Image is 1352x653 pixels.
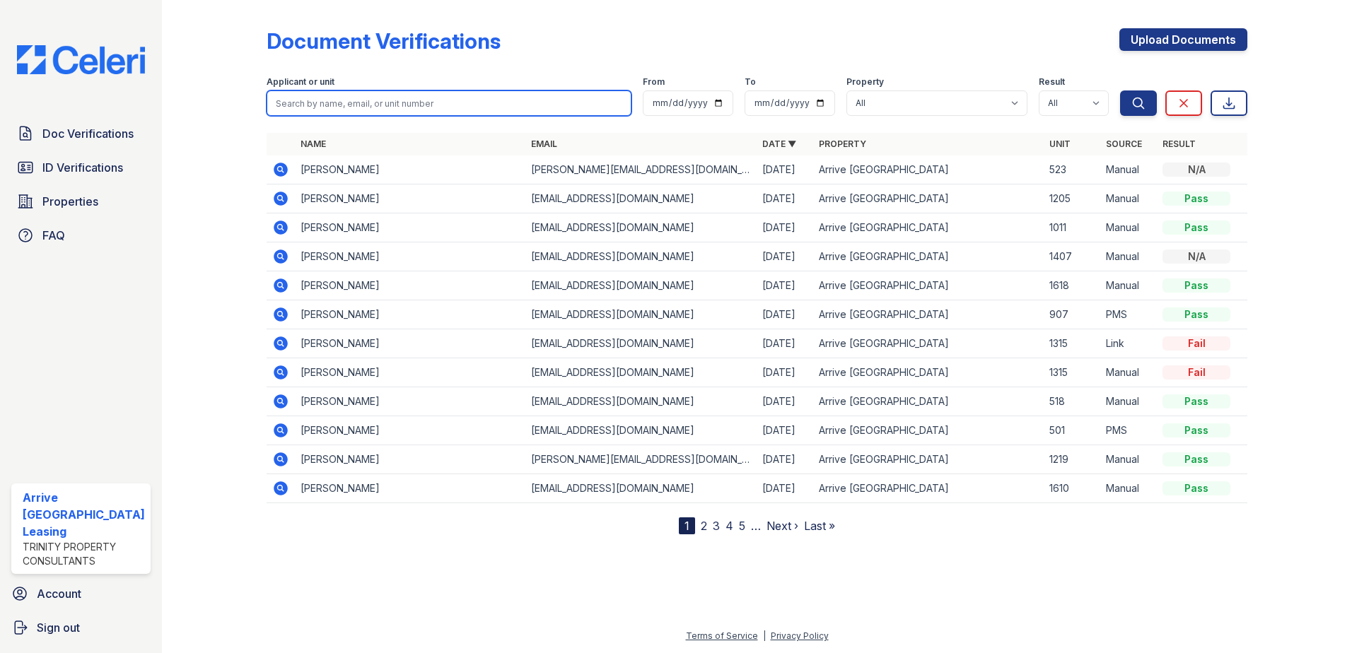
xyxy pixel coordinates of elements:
td: [EMAIL_ADDRESS][DOMAIN_NAME] [525,329,757,358]
a: Sign out [6,613,156,642]
td: 1618 [1044,271,1100,300]
a: Privacy Policy [771,630,829,641]
td: [PERSON_NAME] [295,358,526,387]
div: Fail [1162,365,1230,380]
div: Fail [1162,336,1230,351]
td: [DATE] [757,271,813,300]
td: [EMAIL_ADDRESS][DOMAIN_NAME] [525,184,757,213]
a: Name [301,139,326,149]
a: Unit [1049,139,1071,149]
a: Properties [11,187,151,216]
td: Arrive [GEOGRAPHIC_DATA] [813,271,1044,300]
td: Arrive [GEOGRAPHIC_DATA] [813,155,1044,184]
td: 1407 [1044,242,1100,271]
div: Pass [1162,192,1230,206]
td: Manual [1100,387,1157,416]
td: Manual [1100,242,1157,271]
td: Manual [1100,271,1157,300]
a: 3 [713,519,720,533]
a: ID Verifications [11,153,151,182]
a: FAQ [11,221,151,249]
td: [PERSON_NAME] [295,155,526,184]
td: Arrive [GEOGRAPHIC_DATA] [813,387,1044,416]
a: 5 [739,519,745,533]
td: Arrive [GEOGRAPHIC_DATA] [813,242,1044,271]
span: Doc Verifications [42,125,134,142]
a: Date ▼ [762,139,796,149]
img: CE_Logo_Blue-a8612792a0a2168367f1c8372b55b34899dd931a85d93a1a3d3e32e68fde9ad4.png [6,45,156,74]
td: [DATE] [757,300,813,329]
td: 907 [1044,300,1100,329]
label: Result [1039,76,1065,88]
a: Terms of Service [686,630,758,641]
td: [PERSON_NAME] [295,242,526,271]
div: Pass [1162,307,1230,322]
td: [EMAIL_ADDRESS][DOMAIN_NAME] [525,300,757,329]
div: Trinity Property Consultants [23,540,145,568]
a: Last » [804,519,835,533]
td: [DATE] [757,213,813,242]
span: FAQ [42,227,65,244]
div: N/A [1162,163,1230,177]
td: [DATE] [757,329,813,358]
td: Manual [1100,155,1157,184]
td: 1205 [1044,184,1100,213]
a: Account [6,580,156,608]
div: Arrive [GEOGRAPHIC_DATA] Leasing [23,489,145,540]
div: N/A [1162,249,1230,264]
td: 1315 [1044,329,1100,358]
td: [DATE] [757,416,813,445]
input: Search by name, email, or unit number [267,90,632,116]
label: Property [846,76,884,88]
div: | [763,630,766,641]
div: Pass [1162,423,1230,437]
div: Pass [1162,220,1230,235]
td: [PERSON_NAME] [295,416,526,445]
span: Sign out [37,619,80,636]
td: [PERSON_NAME] [295,445,526,474]
td: Arrive [GEOGRAPHIC_DATA] [813,184,1044,213]
a: Result [1162,139,1196,149]
td: [EMAIL_ADDRESS][DOMAIN_NAME] [525,416,757,445]
td: [DATE] [757,358,813,387]
span: Properties [42,193,98,210]
td: Manual [1100,474,1157,503]
a: Doc Verifications [11,119,151,148]
span: … [751,517,761,534]
td: [PERSON_NAME] [295,184,526,213]
label: To [745,76,756,88]
div: Pass [1162,394,1230,408]
a: Next › [767,519,798,533]
td: Manual [1100,213,1157,242]
td: [DATE] [757,387,813,416]
a: Property [819,139,866,149]
td: Manual [1100,445,1157,474]
td: Arrive [GEOGRAPHIC_DATA] [813,445,1044,474]
td: Arrive [GEOGRAPHIC_DATA] [813,213,1044,242]
td: 523 [1044,155,1100,184]
td: [EMAIL_ADDRESS][DOMAIN_NAME] [525,358,757,387]
td: [PERSON_NAME][EMAIL_ADDRESS][DOMAIN_NAME] [525,445,757,474]
td: 1610 [1044,474,1100,503]
td: [EMAIL_ADDRESS][DOMAIN_NAME] [525,213,757,242]
td: Link [1100,329,1157,358]
td: Arrive [GEOGRAPHIC_DATA] [813,329,1044,358]
td: [EMAIL_ADDRESS][DOMAIN_NAME] [525,387,757,416]
td: [PERSON_NAME] [295,329,526,358]
div: Document Verifications [267,28,501,54]
td: [DATE] [757,155,813,184]
td: Manual [1100,358,1157,387]
td: 518 [1044,387,1100,416]
td: [PERSON_NAME][EMAIL_ADDRESS][DOMAIN_NAME] [525,155,757,184]
td: [DATE] [757,242,813,271]
div: Pass [1162,278,1230,293]
td: [EMAIL_ADDRESS][DOMAIN_NAME] [525,474,757,503]
a: 2 [701,519,707,533]
td: Arrive [GEOGRAPHIC_DATA] [813,416,1044,445]
td: [PERSON_NAME] [295,271,526,300]
div: Pass [1162,452,1230,466]
div: 1 [679,517,695,534]
td: [EMAIL_ADDRESS][DOMAIN_NAME] [525,242,757,271]
td: Arrive [GEOGRAPHIC_DATA] [813,358,1044,387]
span: ID Verifications [42,159,123,176]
